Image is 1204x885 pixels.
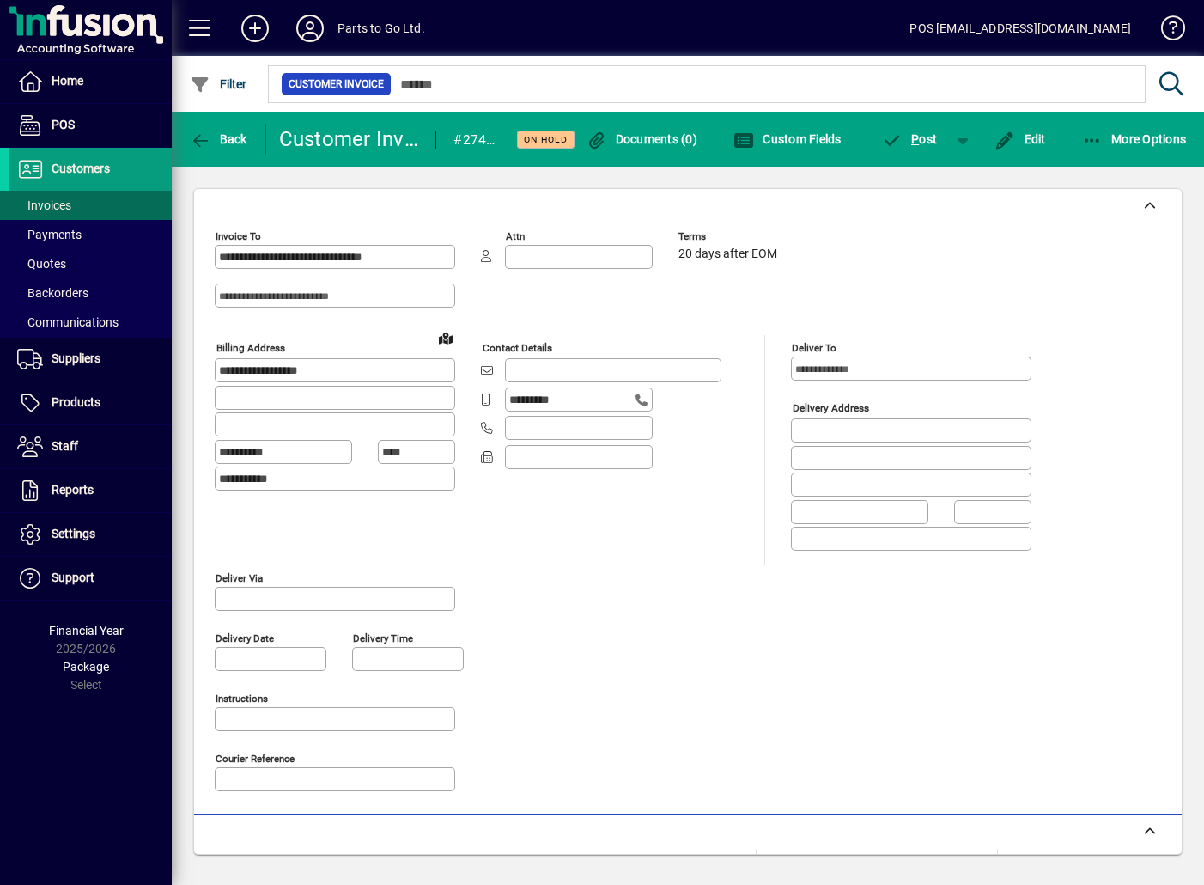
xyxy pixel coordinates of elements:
[581,124,702,155] button: Documents (0)
[63,660,109,674] span: Package
[882,132,938,146] span: ost
[524,134,568,145] span: On hold
[185,69,252,100] button: Filter
[190,132,247,146] span: Back
[453,126,495,154] div: #274075
[337,15,425,42] div: Parts to Go Ltd.
[228,13,283,44] button: Add
[216,230,261,242] mat-label: Invoice To
[172,124,266,155] app-page-header-button: Back
[52,162,110,175] span: Customers
[52,118,75,131] span: POS
[49,624,124,638] span: Financial Year
[994,132,1046,146] span: Edit
[9,557,172,600] a: Support
[678,247,777,261] span: 20 days after EOM
[9,338,172,381] a: Suppliers
[729,124,846,155] button: Custom Fields
[289,76,384,93] span: Customer Invoice
[9,191,172,220] a: Invoices
[9,60,172,103] a: Home
[909,15,1131,42] div: POS [EMAIL_ADDRESS][DOMAIN_NAME]
[9,308,172,337] a: Communications
[911,132,919,146] span: P
[432,324,459,351] a: View on map
[9,425,172,468] a: Staff
[506,230,525,242] mat-label: Attn
[9,469,172,512] a: Reports
[873,124,946,155] button: Post
[216,632,274,644] mat-label: Delivery date
[17,228,82,241] span: Payments
[52,395,100,409] span: Products
[990,124,1050,155] button: Edit
[283,13,337,44] button: Profile
[586,132,697,146] span: Documents (0)
[17,257,66,271] span: Quotes
[52,483,94,497] span: Reports
[1082,132,1187,146] span: More Options
[678,231,781,242] span: Terms
[733,132,842,146] span: Custom Fields
[9,278,172,308] a: Backorders
[1148,3,1183,59] a: Knowledge Base
[17,315,119,329] span: Communications
[190,77,247,91] span: Filter
[9,513,172,556] a: Settings
[9,220,172,249] a: Payments
[1078,124,1191,155] button: More Options
[52,351,100,365] span: Suppliers
[216,571,263,583] mat-label: Deliver via
[9,381,172,424] a: Products
[17,286,88,300] span: Backorders
[279,125,419,153] div: Customer Invoice
[52,527,95,540] span: Settings
[353,632,413,644] mat-label: Delivery time
[216,692,268,704] mat-label: Instructions
[216,752,295,764] mat-label: Courier Reference
[792,342,836,354] mat-label: Deliver To
[52,571,94,584] span: Support
[185,124,252,155] button: Back
[9,104,172,147] a: POS
[17,198,71,212] span: Invoices
[52,74,83,88] span: Home
[52,439,78,453] span: Staff
[9,249,172,278] a: Quotes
